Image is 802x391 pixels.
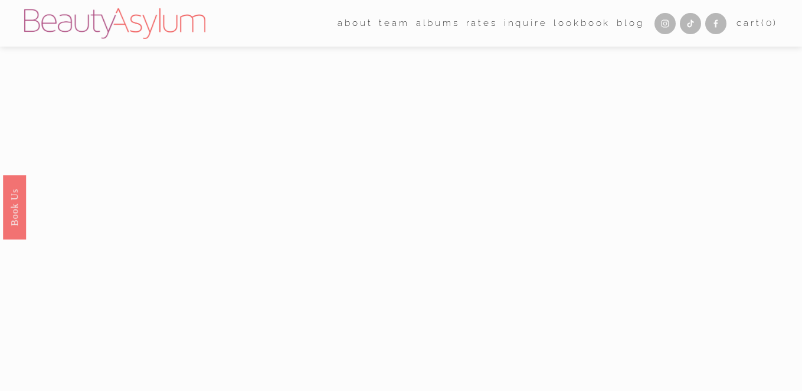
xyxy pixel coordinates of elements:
a: Blog [617,14,644,32]
a: albums [416,14,460,32]
a: Book Us [3,175,26,239]
a: Facebook [705,13,726,34]
a: folder dropdown [338,14,372,32]
a: Inquire [504,14,548,32]
span: about [338,15,372,32]
span: 0 [766,18,774,28]
a: TikTok [680,13,701,34]
a: Cart(0) [736,15,778,32]
a: Instagram [654,13,676,34]
span: team [379,15,409,32]
a: Lookbook [554,14,610,32]
a: Rates [466,14,497,32]
img: Beauty Asylum | Bridal Hair &amp; Makeup Charlotte &amp; Atlanta [24,8,205,39]
a: folder dropdown [379,14,409,32]
span: ( ) [761,18,778,28]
